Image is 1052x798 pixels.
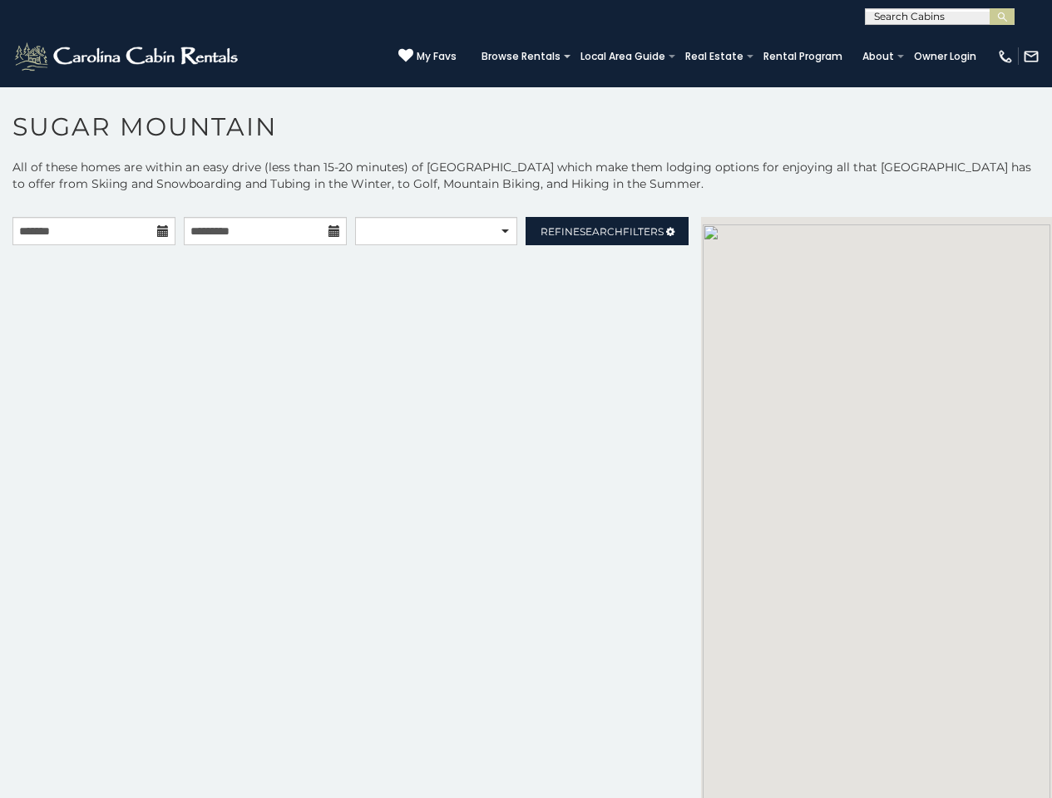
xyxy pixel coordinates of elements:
[398,48,457,65] a: My Favs
[755,45,851,68] a: Rental Program
[906,45,985,68] a: Owner Login
[526,217,689,245] a: RefineSearchFilters
[572,45,674,68] a: Local Area Guide
[854,45,902,68] a: About
[417,49,457,64] span: My Favs
[541,225,664,238] span: Refine Filters
[1023,48,1040,65] img: mail-regular-white.png
[473,45,569,68] a: Browse Rentals
[580,225,623,238] span: Search
[997,48,1014,65] img: phone-regular-white.png
[12,40,243,73] img: White-1-2.png
[677,45,752,68] a: Real Estate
